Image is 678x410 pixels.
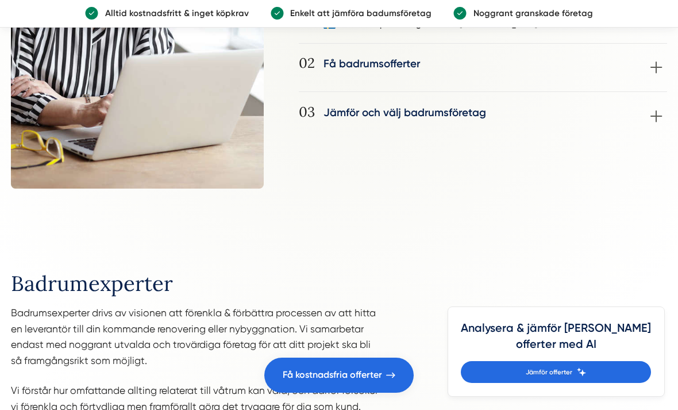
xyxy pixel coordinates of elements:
span: Få kostnadsfria offerter [283,367,382,382]
p: Enkelt att jämföra badumsföretag [284,6,432,20]
a: Få kostnadsfria offerter [264,358,414,393]
p: Alltid kostnadsfritt & inget köpkrav [98,6,248,20]
h4: Analysera & jämför [PERSON_NAME] offerter med AI [461,320,651,361]
h2: Badrumexperter [11,254,383,302]
p: Badrumsexperter drivs av visionen att förenkla & förbättra processen av att hitta en leverantör t... [11,302,383,374]
a: Jämför offerter [461,361,651,383]
span: Jämför offerter [526,367,572,377]
p: Noggrant granskade företag [467,6,592,20]
iframe: Badrumsexperter [409,254,667,400]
